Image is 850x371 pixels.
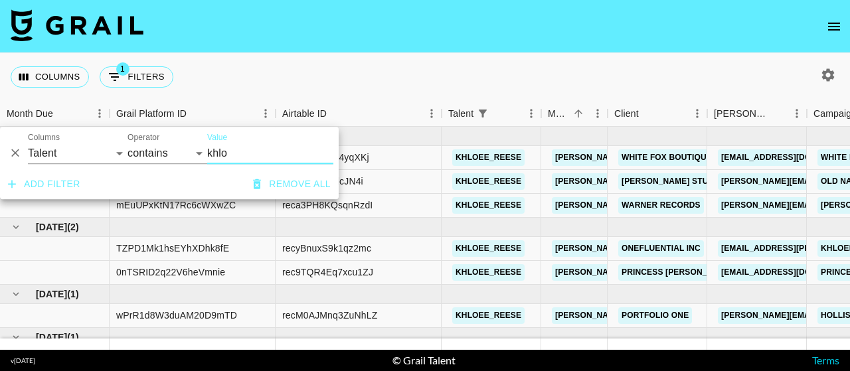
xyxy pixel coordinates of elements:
[608,101,707,127] div: Client
[452,149,525,166] a: khloee_reese
[618,197,704,214] a: Warner Records
[327,104,345,123] button: Sort
[821,13,847,40] button: open drawer
[614,101,639,127] div: Client
[541,101,608,127] div: Manager
[714,101,768,127] div: [PERSON_NAME]
[422,104,442,123] button: Menu
[7,218,25,236] button: hide children
[282,242,371,255] div: recyBnuxS9k1qz2mc
[11,9,143,41] img: Grail Talent
[452,240,525,257] a: khloee_reese
[36,287,67,301] span: [DATE]
[787,104,807,123] button: Menu
[282,265,373,279] div: rec9TQR4Eq7xcu1ZJ
[552,173,768,190] a: [PERSON_NAME][EMAIL_ADDRESS][DOMAIN_NAME]
[448,101,473,127] div: Talent
[67,220,79,234] span: ( 2 )
[618,240,704,257] a: OneFluential Inc
[127,131,159,143] label: Operator
[3,172,86,196] button: Add filter
[282,198,373,212] div: reca3PH8KQsqnRzdI
[110,101,276,127] div: Grail Platform ID
[116,309,237,322] div: wPrR1d8W3duAM20D9mTD
[5,143,25,163] button: Delete
[116,242,229,255] div: TZPD1Mk1hsEYhXDhk8fE
[282,101,327,127] div: Airtable ID
[67,331,79,344] span: ( 1 )
[282,309,377,322] div: recM0AJMnq3ZuNhLZ
[11,356,35,365] div: v [DATE]
[618,264,756,281] a: Princess [PERSON_NAME] USA
[588,104,608,123] button: Menu
[392,354,456,367] div: © Grail Talent
[207,143,333,164] input: Filter value
[442,101,541,127] div: Talent
[639,104,657,123] button: Sort
[36,331,67,344] span: [DATE]
[569,104,588,123] button: Sort
[116,198,236,212] div: mEuUPxKtN17Rc6cWXwZC
[7,328,25,346] button: hide children
[116,62,129,76] span: 1
[552,240,768,257] a: [PERSON_NAME][EMAIL_ADDRESS][DOMAIN_NAME]
[248,172,336,196] button: Remove all
[473,104,492,123] div: 1 active filter
[256,104,276,123] button: Menu
[452,197,525,214] a: khloee_reese
[452,264,525,281] a: khloee_reese
[707,101,807,127] div: Booker
[207,131,227,143] label: Value
[618,307,692,324] a: Portfolio One
[552,197,768,214] a: [PERSON_NAME][EMAIL_ADDRESS][DOMAIN_NAME]
[276,101,442,127] div: Airtable ID
[492,104,511,123] button: Sort
[100,66,173,88] button: Show filters
[618,149,715,166] a: White Fox Boutique
[552,149,768,166] a: [PERSON_NAME][EMAIL_ADDRESS][DOMAIN_NAME]
[187,104,205,123] button: Sort
[552,264,768,281] a: [PERSON_NAME][EMAIL_ADDRESS][DOMAIN_NAME]
[687,104,707,123] button: Menu
[812,354,839,366] a: Terms
[521,104,541,123] button: Menu
[53,104,72,123] button: Sort
[452,307,525,324] a: khloee_reese
[473,104,492,123] button: Show filters
[7,101,53,127] div: Month Due
[36,220,67,234] span: [DATE]
[768,104,787,123] button: Sort
[116,265,225,279] div: 0nTSRID2q22V6heVmnie
[7,285,25,303] button: hide children
[548,101,569,127] div: Manager
[618,173,726,190] a: [PERSON_NAME] Studio
[552,307,768,324] a: [PERSON_NAME][EMAIL_ADDRESS][DOMAIN_NAME]
[116,101,187,127] div: Grail Platform ID
[11,66,89,88] button: Select columns
[28,131,60,143] label: Columns
[90,104,110,123] button: Menu
[67,287,79,301] span: ( 1 )
[452,173,525,190] a: khloee_reese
